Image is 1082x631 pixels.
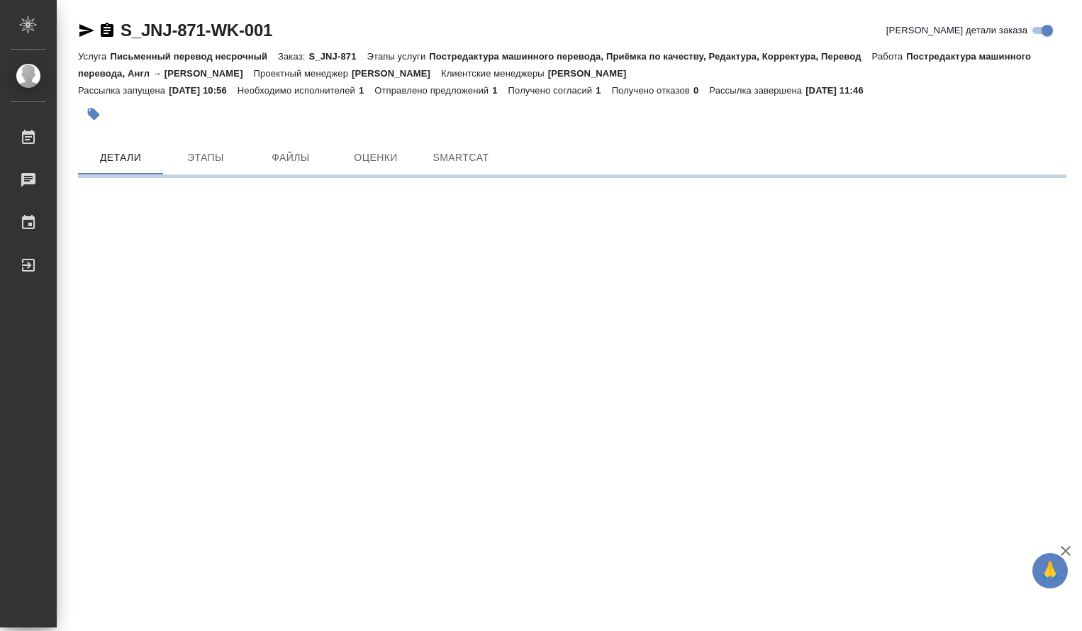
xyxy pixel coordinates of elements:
[427,149,495,167] span: SmartCat
[492,85,508,96] p: 1
[548,68,637,79] p: [PERSON_NAME]
[1032,553,1068,588] button: 🙏
[367,51,430,62] p: Этапы услуги
[254,68,352,79] p: Проектный менеджер
[805,85,874,96] p: [DATE] 11:46
[886,23,1027,38] span: [PERSON_NAME] детали заказа
[308,51,367,62] p: S_JNJ-871
[359,85,374,96] p: 1
[110,51,278,62] p: Письменный перевод несрочный
[238,85,359,96] p: Необходимо исполнителей
[596,85,611,96] p: 1
[374,85,492,96] p: Отправлено предложений
[693,85,709,96] p: 0
[508,85,596,96] p: Получено согласий
[872,51,907,62] p: Работа
[709,85,805,96] p: Рассылка завершена
[99,22,116,39] button: Скопировать ссылку
[87,149,155,167] span: Детали
[78,51,110,62] p: Услуга
[278,51,308,62] p: Заказ:
[169,85,238,96] p: [DATE] 10:56
[78,85,169,96] p: Рассылка запущена
[78,99,109,130] button: Добавить тэг
[429,51,871,62] p: Постредактура машинного перевода, Приёмка по качеству, Редактура, Корректура, Перевод
[172,149,240,167] span: Этапы
[352,68,441,79] p: [PERSON_NAME]
[257,149,325,167] span: Файлы
[342,149,410,167] span: Оценки
[121,21,272,40] a: S_JNJ-871-WK-001
[441,68,548,79] p: Клиентские менеджеры
[78,22,95,39] button: Скопировать ссылку для ЯМессенджера
[612,85,693,96] p: Получено отказов
[1038,556,1062,586] span: 🙏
